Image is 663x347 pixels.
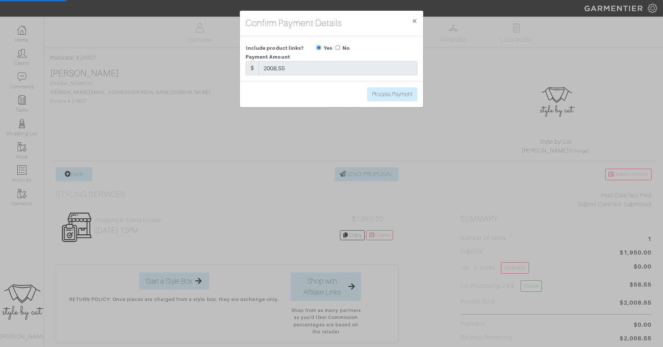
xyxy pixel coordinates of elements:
span: Include product links? [246,43,304,53]
span: × [412,16,417,26]
span: Payment Amount [246,54,290,60]
input: Process Payment [367,87,417,101]
label: No [343,45,350,52]
h4: Confirm Payment Details [246,17,342,30]
label: Yes [324,45,332,52]
div: $ [246,61,259,75]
